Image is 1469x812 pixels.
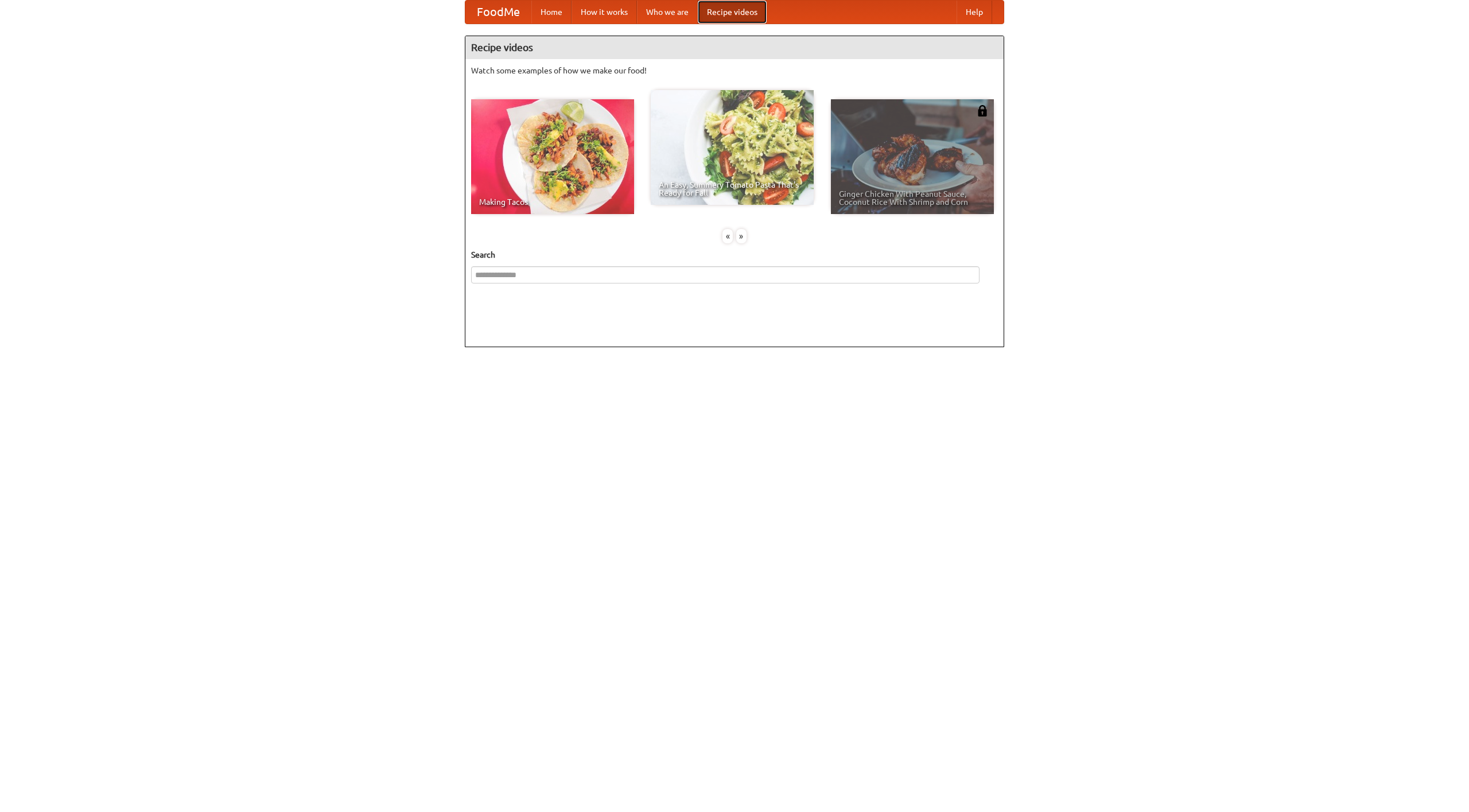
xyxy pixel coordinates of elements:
div: » [736,229,747,243]
a: Home [531,1,572,24]
a: Recipe videos [698,1,767,24]
a: Who we are [637,1,698,24]
img: 483408.png [977,105,988,116]
a: An Easy, Summery Tomato Pasta That's Ready for Fall [651,90,814,205]
div: « [722,229,733,243]
h5: Search [471,249,998,261]
h4: Recipe videos [465,36,1004,59]
p: Watch some examples of how we make our food! [471,65,998,76]
a: Help [957,1,992,24]
a: FoodMe [465,1,531,24]
span: An Easy, Summery Tomato Pasta That's Ready for Fall [659,181,806,197]
a: How it works [572,1,637,24]
a: Making Tacos [471,99,634,214]
span: Making Tacos [479,198,626,206]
